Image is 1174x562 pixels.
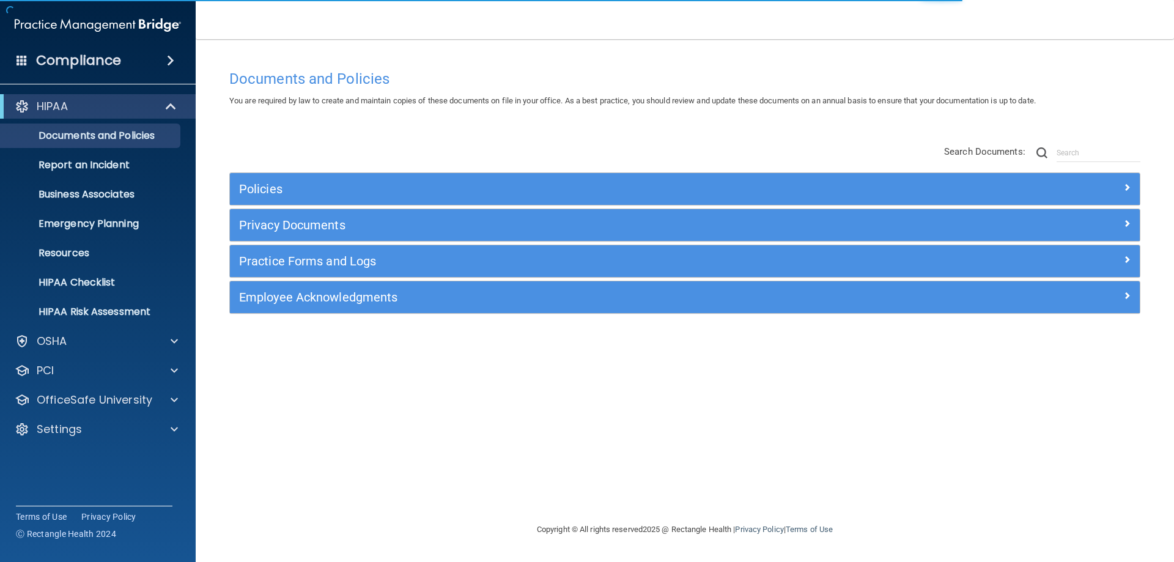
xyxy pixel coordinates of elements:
p: Report an Incident [8,159,175,171]
p: HIPAA Checklist [8,276,175,289]
a: Terms of Use [16,511,67,523]
h4: Compliance [36,52,121,69]
h5: Policies [239,182,903,196]
h4: Documents and Policies [229,71,1140,87]
p: Documents and Policies [8,130,175,142]
p: Business Associates [8,188,175,201]
img: ic-search.3b580494.png [1036,147,1047,158]
p: OSHA [37,334,67,349]
h5: Privacy Documents [239,218,903,232]
span: Search Documents: [944,146,1025,157]
a: Practice Forms and Logs [239,251,1131,271]
span: You are required by law to create and maintain copies of these documents on file in your office. ... [229,96,1036,105]
p: Emergency Planning [8,218,175,230]
a: Privacy Policy [735,525,783,534]
a: Policies [239,179,1131,199]
div: Copyright © All rights reserved 2025 @ Rectangle Health | | [462,510,908,549]
a: OSHA [15,334,178,349]
p: PCI [37,363,54,378]
a: Settings [15,422,178,437]
p: HIPAA Risk Assessment [8,306,175,318]
a: Terms of Use [786,525,833,534]
p: OfficeSafe University [37,393,152,407]
p: HIPAA [37,99,68,114]
h5: Employee Acknowledgments [239,290,903,304]
a: Employee Acknowledgments [239,287,1131,307]
input: Search [1057,144,1140,162]
a: Privacy Policy [81,511,136,523]
a: Privacy Documents [239,215,1131,235]
span: Ⓒ Rectangle Health 2024 [16,528,116,540]
p: Settings [37,422,82,437]
img: PMB logo [15,13,181,37]
a: HIPAA [15,99,177,114]
a: OfficeSafe University [15,393,178,407]
a: PCI [15,363,178,378]
h5: Practice Forms and Logs [239,254,903,268]
p: Resources [8,247,175,259]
